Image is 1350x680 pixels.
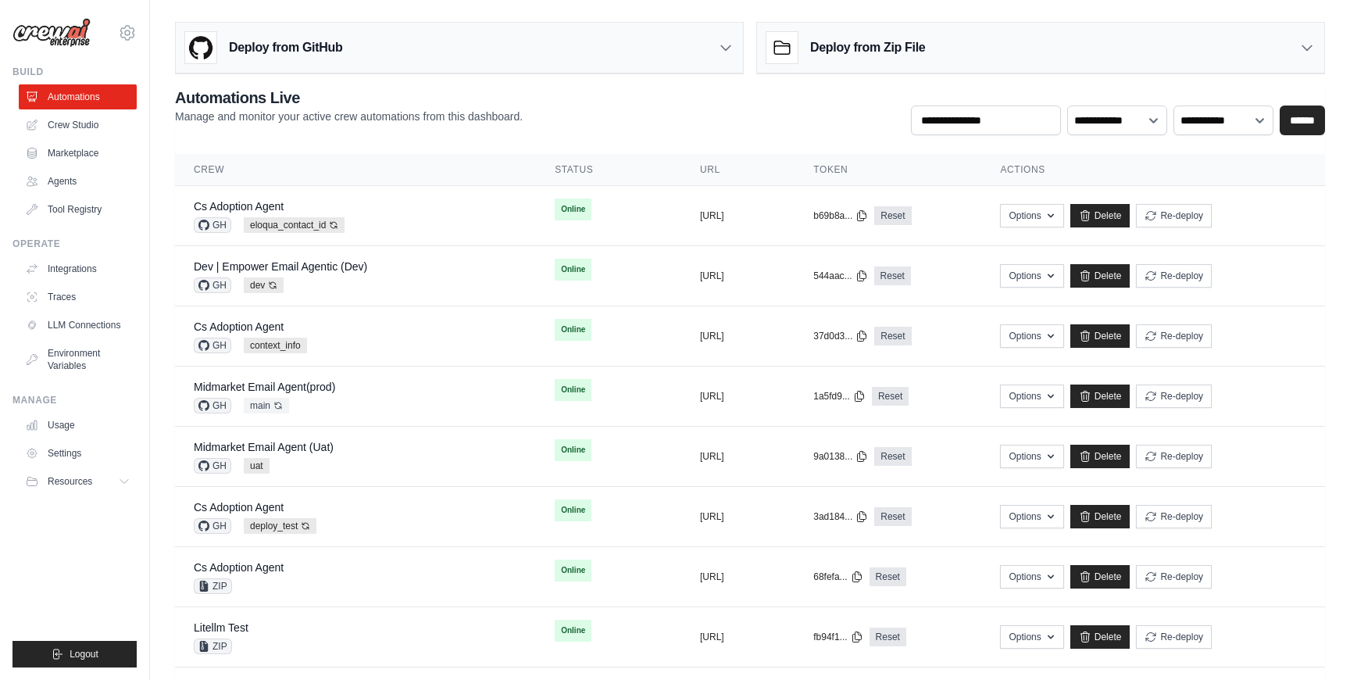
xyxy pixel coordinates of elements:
a: Environment Variables [19,341,137,378]
span: Online [555,199,591,220]
button: Re-deploy [1136,505,1212,528]
div: Manage [12,394,137,406]
a: Agents [19,169,137,194]
a: Delete [1070,204,1130,227]
button: 544aac... [813,270,867,282]
h3: Deploy from GitHub [229,38,342,57]
button: Options [1000,324,1063,348]
a: Crew Studio [19,113,137,138]
button: Re-deploy [1136,204,1212,227]
a: Delete [1070,565,1130,589]
a: Delete [1070,445,1130,468]
button: Re-deploy [1136,625,1212,649]
button: Re-deploy [1136,385,1212,408]
span: Online [555,560,591,582]
th: Actions [981,154,1325,186]
span: Online [555,259,591,281]
button: 9a0138... [813,450,868,463]
a: Cs Adoption Agent [194,561,284,574]
button: 1a5fd9... [813,390,866,403]
span: deploy_test [244,518,316,534]
a: Delete [1070,385,1130,408]
span: GH [194,217,231,233]
button: Options [1000,505,1063,528]
button: Re-deploy [1136,445,1212,468]
a: Delete [1070,324,1130,348]
a: Usage [19,413,137,438]
button: Re-deploy [1136,324,1212,348]
button: Logout [12,641,137,667]
button: fb94f1... [813,631,862,643]
a: Reset [874,507,911,526]
a: Reset [874,327,911,345]
span: dev [244,277,284,293]
span: GH [194,518,231,534]
a: Delete [1070,505,1130,528]
span: main [244,398,289,413]
img: Logo [12,18,91,48]
a: Reset [870,628,906,646]
button: Options [1000,385,1063,408]
a: Traces [19,285,137,310]
a: Delete [1070,264,1130,288]
a: Cs Adoption Agent [194,501,284,514]
a: Tool Registry [19,197,137,222]
span: Online [555,319,591,341]
a: Cs Adoption Agent [194,320,284,333]
div: Build [12,66,137,78]
th: Status [536,154,681,186]
span: context_info [244,338,307,353]
h2: Automations Live [175,87,523,109]
button: 3ad184... [813,510,868,523]
span: GH [194,277,231,293]
a: Delete [1070,625,1130,649]
button: 37d0d3... [813,330,868,342]
span: GH [194,398,231,413]
button: 68fefa... [813,571,862,583]
a: Dev | Empower Email Agentic (Dev) [194,260,367,273]
span: uat [244,458,270,474]
span: GH [194,458,231,474]
button: b69b8a... [813,209,868,222]
span: ZIP [194,578,232,594]
span: Resources [48,475,92,488]
span: eloqua_contact_id [244,217,345,233]
button: Re-deploy [1136,264,1212,288]
a: Reset [872,387,909,406]
th: URL [681,154,795,186]
a: Settings [19,441,137,466]
h3: Deploy from Zip File [810,38,925,57]
a: Reset [870,567,906,586]
button: Options [1000,264,1063,288]
a: Reset [874,267,911,285]
a: LLM Connections [19,313,137,338]
a: Integrations [19,256,137,281]
a: Midmarket Email Agent (Uat) [194,441,334,453]
th: Token [795,154,981,186]
span: Online [555,499,591,521]
th: Crew [175,154,536,186]
button: Options [1000,565,1063,589]
span: Online [555,379,591,401]
button: Options [1000,445,1063,468]
a: Midmarket Email Agent(prod) [194,381,335,393]
button: Options [1000,625,1063,649]
a: Cs Adoption Agent [194,200,284,213]
p: Manage and monitor your active crew automations from this dashboard. [175,109,523,124]
span: Logout [70,648,98,660]
a: Reset [874,206,911,225]
a: Litellm Test [194,621,248,634]
a: Automations [19,84,137,109]
a: Marketplace [19,141,137,166]
span: GH [194,338,231,353]
span: Online [555,439,591,461]
div: Operate [12,238,137,250]
span: Online [555,620,591,642]
button: Options [1000,204,1063,227]
button: Re-deploy [1136,565,1212,589]
a: Reset [874,447,911,466]
img: GitHub Logo [185,32,216,63]
span: ZIP [194,639,232,654]
button: Resources [19,469,137,494]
